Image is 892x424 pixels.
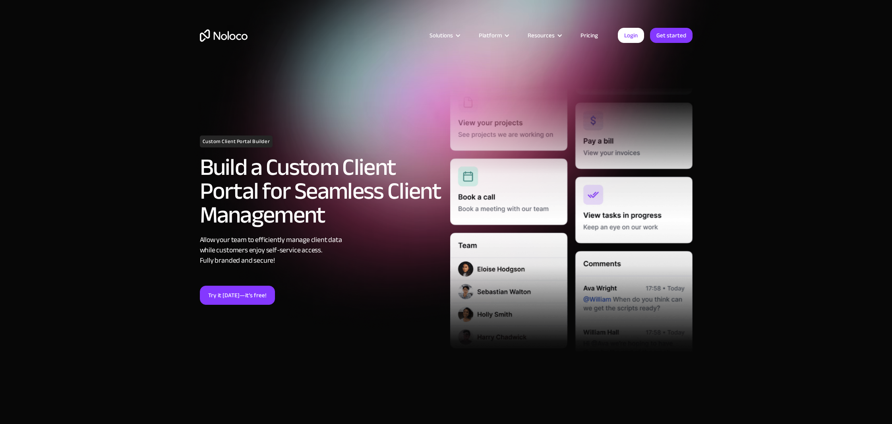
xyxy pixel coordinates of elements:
a: Login [618,28,644,43]
a: Get started [650,28,693,43]
div: Platform [469,30,518,41]
div: Solutions [430,30,453,41]
h1: Custom Client Portal Builder [200,136,273,147]
a: Try it [DATE]—it’s free! [200,286,275,305]
div: Platform [479,30,502,41]
div: Resources [528,30,555,41]
div: Allow your team to efficiently manage client data while customers enjoy self-service access. Full... [200,235,442,266]
div: Solutions [420,30,469,41]
a: Pricing [571,30,608,41]
h2: Build a Custom Client Portal for Seamless Client Management [200,155,442,227]
a: home [200,29,248,42]
div: Resources [518,30,571,41]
